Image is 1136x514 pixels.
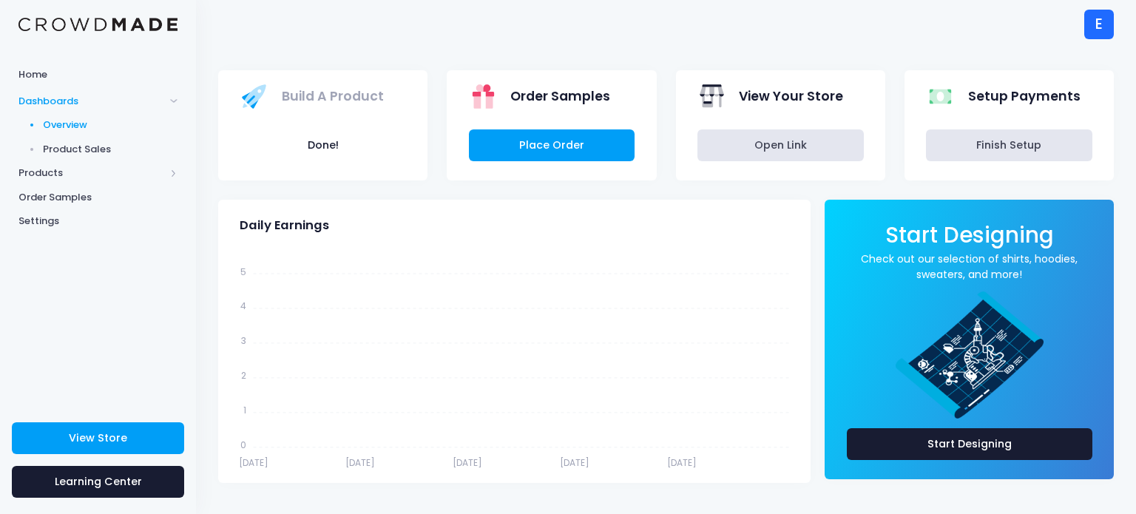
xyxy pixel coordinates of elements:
[453,456,482,469] tspan: [DATE]
[18,166,165,180] span: Products
[240,265,246,277] tspan: 5
[885,232,1054,246] a: Start Designing
[239,456,268,469] tspan: [DATE]
[667,456,697,469] tspan: [DATE]
[243,404,246,416] tspan: 1
[18,190,177,205] span: Order Samples
[240,439,246,451] tspan: 0
[697,129,864,161] a: Open Link
[55,474,142,489] span: Learning Center
[345,456,375,469] tspan: [DATE]
[469,129,635,161] a: Place Order
[18,94,165,109] span: Dashboards
[18,214,177,229] span: Settings
[240,129,406,161] button: Done!
[847,251,1092,283] a: Check out our selection of shirts, hoodies, sweaters, and more!
[560,456,589,469] tspan: [DATE]
[968,87,1081,106] span: Setup Payments
[240,300,246,312] tspan: 4
[241,334,246,347] tspan: 3
[69,430,127,445] span: View Store
[12,466,184,498] a: Learning Center
[18,67,177,82] span: Home
[847,428,1092,460] a: Start Designing
[282,87,384,106] span: Build A Product
[885,220,1054,250] span: Start Designing
[240,218,329,233] span: Daily Earnings
[1084,10,1114,39] div: E
[739,87,843,106] span: View Your Store
[241,369,246,382] tspan: 2
[43,118,178,132] span: Overview
[43,142,178,157] span: Product Sales
[12,422,184,454] a: View Store
[510,87,610,106] span: Order Samples
[18,18,177,32] img: Logo
[926,129,1092,161] a: Finish Setup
